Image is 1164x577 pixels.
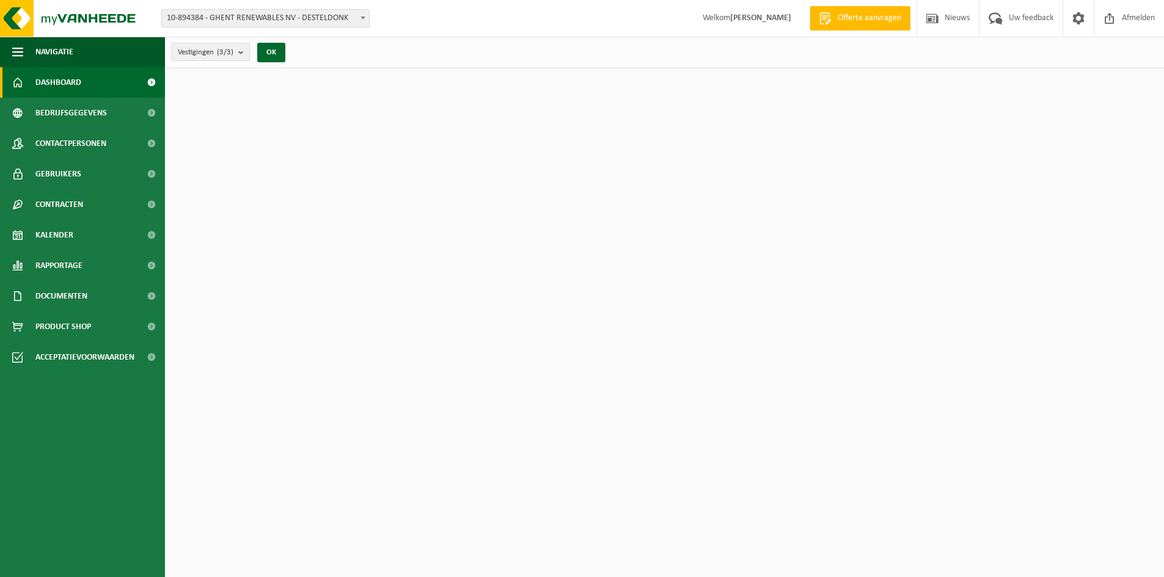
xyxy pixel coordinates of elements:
span: Acceptatievoorwaarden [35,342,134,372]
span: Rapportage [35,250,82,281]
button: Vestigingen(3/3) [171,43,250,61]
count: (3/3) [217,48,233,56]
span: Documenten [35,281,87,311]
span: 10-894384 - GHENT RENEWABLES NV - DESTELDONK [162,10,369,27]
span: Navigatie [35,37,73,67]
iframe: chat widget [6,550,204,577]
button: OK [257,43,285,62]
span: Dashboard [35,67,81,98]
span: Offerte aanvragen [835,12,904,24]
a: Offerte aanvragen [810,6,910,31]
span: Vestigingen [178,43,233,62]
span: Kalender [35,220,73,250]
span: Gebruikers [35,159,81,189]
strong: [PERSON_NAME] [730,13,791,23]
span: Bedrijfsgegevens [35,98,107,128]
span: Product Shop [35,311,91,342]
span: Contracten [35,189,83,220]
span: 10-894384 - GHENT RENEWABLES NV - DESTELDONK [161,9,370,27]
span: Contactpersonen [35,128,106,159]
